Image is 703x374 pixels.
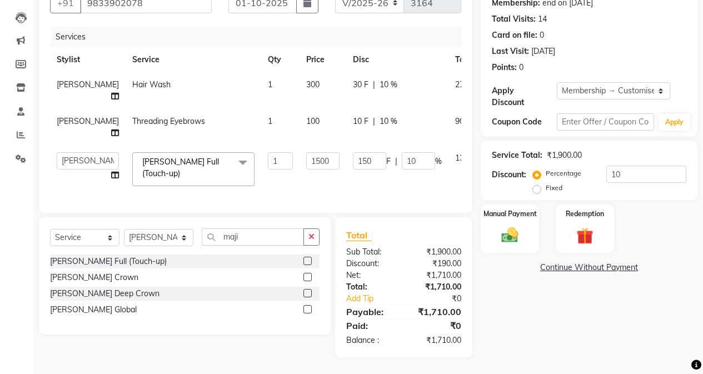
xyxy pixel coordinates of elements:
label: Manual Payment [483,209,537,219]
div: ₹0 [415,293,470,305]
div: Apply Discount [492,85,557,108]
input: Enter Offer / Coupon Code [557,113,654,131]
span: | [395,156,397,167]
img: _gift.svg [571,226,599,246]
div: Paid: [338,319,404,332]
div: Sub Total: [338,246,404,258]
span: [PERSON_NAME] [57,79,119,89]
th: Disc [346,47,448,72]
div: ₹1,900.00 [547,149,582,161]
div: Last Visit: [492,46,529,57]
th: Price [300,47,346,72]
div: Services [51,27,470,47]
div: 0 [519,62,523,73]
span: 1 [268,116,272,126]
div: 14 [538,13,547,25]
div: Discount: [492,169,526,181]
span: 30 F [353,79,368,91]
span: 10 % [380,116,397,127]
div: ₹1,710.00 [403,270,470,281]
span: % [435,156,442,167]
div: [PERSON_NAME] Crown [50,272,138,283]
a: x [180,168,185,178]
div: Card on file: [492,29,537,41]
div: 0 [540,29,544,41]
label: Redemption [566,209,604,219]
span: [PERSON_NAME] [57,116,119,126]
span: 10 F [353,116,368,127]
div: Payable: [338,305,404,318]
span: 10 % [380,79,397,91]
th: Service [126,47,261,72]
span: 1350 [455,153,473,163]
input: Search or Scan [202,228,304,246]
img: _cash.svg [496,226,523,245]
div: Total: [338,281,404,293]
div: Net: [338,270,404,281]
div: ₹1,710.00 [403,305,470,318]
div: ₹190.00 [403,258,470,270]
th: Stylist [50,47,126,72]
div: Discount: [338,258,404,270]
span: 300 [306,79,320,89]
a: Continue Without Payment [483,262,695,273]
span: | [373,79,375,91]
div: Points: [492,62,517,73]
div: Total Visits: [492,13,536,25]
div: ₹1,710.00 [403,335,470,346]
div: [DATE] [531,46,555,57]
th: Total [448,47,481,72]
span: F [386,156,391,167]
span: Threading Eyebrows [132,116,205,126]
a: Add Tip [338,293,415,305]
div: ₹1,900.00 [403,246,470,258]
label: Percentage [546,168,581,178]
div: Balance : [338,335,404,346]
span: Hair Wash [132,79,171,89]
div: [PERSON_NAME] Full (Touch-up) [50,256,167,267]
div: [PERSON_NAME] Deep Crown [50,288,159,300]
span: 1 [268,79,272,89]
span: | [373,116,375,127]
span: [PERSON_NAME] Full (Touch-up) [142,157,219,178]
span: 100 [306,116,320,126]
label: Fixed [546,183,562,193]
div: ₹1,710.00 [403,281,470,293]
th: Qty [261,47,300,72]
span: 270 [455,79,468,89]
div: Service Total: [492,149,542,161]
div: ₹0 [403,319,470,332]
button: Apply [659,114,690,131]
span: 90 [455,116,464,126]
div: [PERSON_NAME] Global [50,304,137,316]
div: Coupon Code [492,116,557,128]
span: Total [346,230,372,241]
